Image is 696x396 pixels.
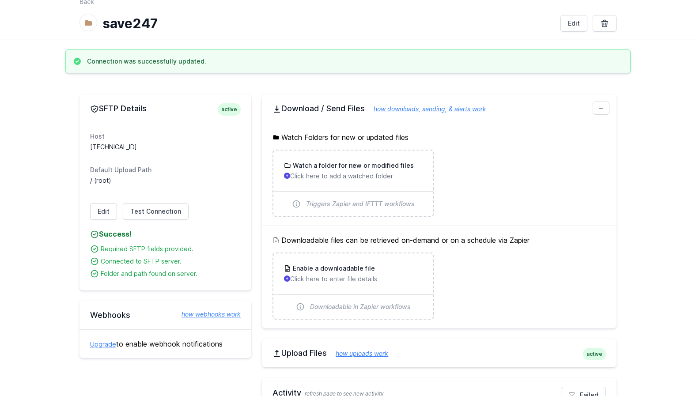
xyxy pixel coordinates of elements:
[123,203,189,220] a: Test Connection
[101,269,241,278] div: Folder and path found on server.
[272,348,606,358] h2: Upload Files
[272,132,606,143] h5: Watch Folders for new or updated files
[284,172,422,181] p: Click here to add a watched folder
[560,15,587,32] a: Edit
[652,352,685,385] iframe: Drift Widget Chat Controller
[90,176,241,185] dd: / (root)
[306,200,415,208] span: Triggers Zapier and IFTTT workflows
[90,103,241,114] h2: SFTP Details
[101,245,241,253] div: Required SFTP fields provided.
[273,253,433,319] a: Enable a downloadable file Click here to enter file details Downloadable in Zapier workflows
[101,257,241,266] div: Connected to SFTP server.
[90,203,117,220] a: Edit
[130,207,181,216] span: Test Connection
[173,310,241,319] a: how webhooks work
[90,166,241,174] dt: Default Upload Path
[310,302,411,311] span: Downloadable in Zapier workflows
[102,15,553,31] h1: save247
[90,143,241,151] dd: [TECHNICAL_ID]
[272,103,606,114] h2: Download / Send Files
[218,103,241,116] span: active
[327,350,388,357] a: how uploads work
[87,57,206,66] h3: Connection was successfully updated.
[272,235,606,245] h5: Downloadable files can be retrieved on-demand or on a schedule via Zapier
[583,348,606,360] span: active
[365,105,486,113] a: how downloads, sending, & alerts work
[273,151,433,216] a: Watch a folder for new or modified files Click here to add a watched folder Triggers Zapier and I...
[90,229,241,239] h4: Success!
[79,329,251,358] div: to enable webhook notifications
[284,275,422,283] p: Click here to enter file details
[90,340,116,348] a: Upgrade
[291,161,414,170] h3: Watch a folder for new or modified files
[291,264,375,273] h3: Enable a downloadable file
[90,132,241,141] dt: Host
[90,310,241,321] h2: Webhooks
